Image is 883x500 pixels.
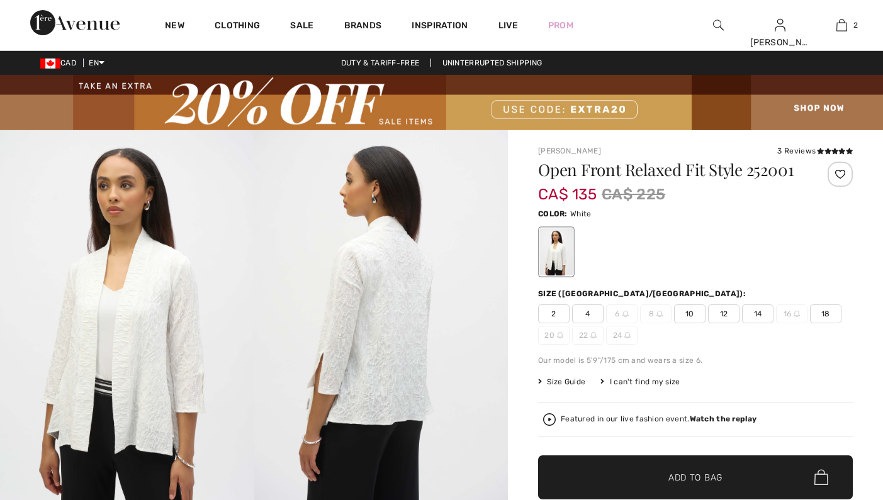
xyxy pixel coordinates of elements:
[40,58,60,69] img: Canadian Dollar
[810,304,841,323] span: 18
[538,162,801,178] h1: Open Front Relaxed Fit Style 252001
[690,414,757,423] strong: Watch the replay
[540,228,573,275] div: White
[602,183,665,206] span: CA$ 225
[775,18,785,33] img: My Info
[624,332,631,338] img: ring-m.svg
[40,58,81,67] span: CAD
[572,304,604,323] span: 4
[812,18,872,33] a: 2
[538,355,853,366] div: Our model is 5'9"/175 cm and wears a size 6.
[498,19,518,32] a: Live
[557,332,563,338] img: ring-m.svg
[538,304,570,323] span: 2
[538,209,568,218] span: Color:
[600,376,680,387] div: I can't find my size
[412,20,468,33] span: Inspiration
[794,311,800,317] img: ring-m.svg
[606,304,638,323] span: 6
[622,311,629,317] img: ring-m.svg
[640,304,672,323] span: 8
[674,304,706,323] span: 10
[775,19,785,31] a: Sign In
[538,288,748,299] div: Size ([GEOGRAPHIC_DATA]/[GEOGRAPHIC_DATA]):
[543,413,556,426] img: Watch the replay
[290,20,313,33] a: Sale
[590,332,597,338] img: ring-m.svg
[215,20,260,33] a: Clothing
[538,326,570,345] span: 20
[713,18,724,33] img: search the website
[538,455,853,499] button: Add to Bag
[668,470,723,484] span: Add to Bag
[538,147,601,155] a: [PERSON_NAME]
[570,209,592,218] span: White
[538,376,585,387] span: Size Guide
[750,36,811,49] div: [PERSON_NAME]
[742,304,773,323] span: 14
[548,19,573,32] a: Prom
[776,304,807,323] span: 16
[836,18,847,33] img: My Bag
[572,326,604,345] span: 22
[344,20,382,33] a: Brands
[814,469,828,486] img: Bag.svg
[538,173,597,203] span: CA$ 135
[165,20,184,33] a: New
[708,304,740,323] span: 12
[30,10,120,35] img: 1ère Avenue
[777,145,853,157] div: 3 Reviews
[656,311,663,317] img: ring-m.svg
[89,58,104,67] span: EN
[853,19,858,31] span: 2
[606,326,638,345] span: 24
[561,415,756,423] div: Featured in our live fashion event.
